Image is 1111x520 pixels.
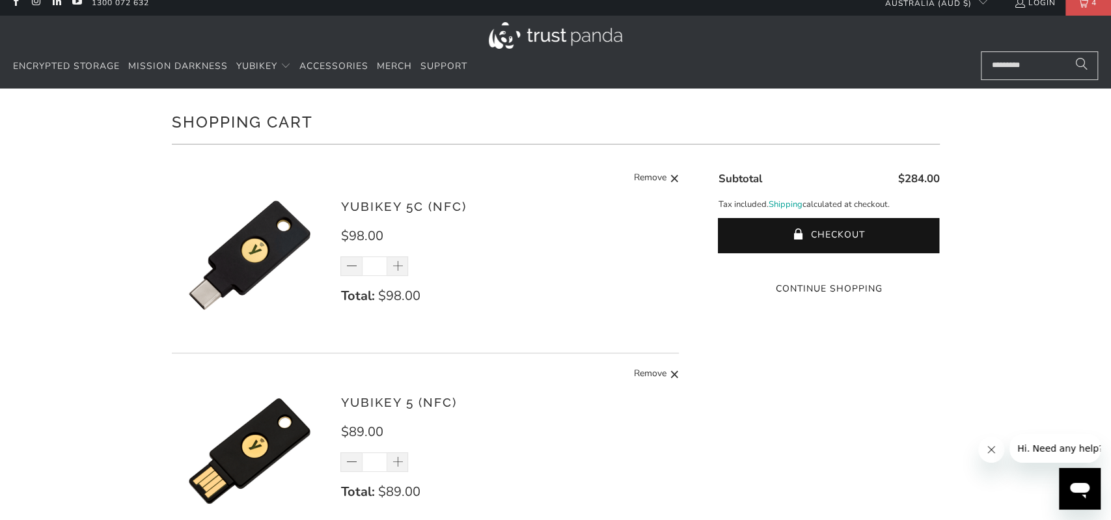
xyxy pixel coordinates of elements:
span: $89.00 [377,483,420,500]
a: YubiKey 5C (NFC) [340,199,466,213]
a: Shipping [768,198,802,212]
a: Support [420,51,467,82]
span: Subtotal [718,171,761,186]
img: Trust Panda Australia [489,22,622,49]
span: Remove [634,171,666,187]
h1: Shopping Cart [172,108,940,134]
button: Search [1065,51,1098,80]
span: $284.00 [898,171,939,186]
span: Merch [377,60,412,72]
a: Merch [377,51,412,82]
a: Accessories [299,51,368,82]
span: Support [420,60,467,72]
input: Search... [981,51,1098,80]
span: Encrypted Storage [13,60,120,72]
span: $98.00 [377,287,420,305]
iframe: Close message [978,437,1004,463]
span: Accessories [299,60,368,72]
button: Checkout [718,218,939,253]
span: $98.00 [340,227,383,245]
strong: Total: [340,483,374,500]
a: Remove [634,171,679,187]
a: Encrypted Storage [13,51,120,82]
span: Remove [634,366,666,383]
a: YubiKey 5 (NFC) [340,395,456,409]
span: YubiKey [236,60,277,72]
a: Remove [634,366,679,383]
span: Mission Darkness [128,60,228,72]
span: Hi. Need any help? [8,9,94,20]
a: Continue Shopping [718,282,939,296]
nav: Translation missing: en.navigation.header.main_nav [13,51,467,82]
img: YubiKey 5C (NFC) [172,177,328,333]
iframe: Message from company [1009,434,1101,463]
summary: YubiKey [236,51,291,82]
iframe: Button to launch messaging window [1059,468,1101,510]
a: Mission Darkness [128,51,228,82]
p: Tax included. calculated at checkout. [718,198,939,212]
strong: Total: [340,287,374,305]
span: $89.00 [340,423,383,441]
